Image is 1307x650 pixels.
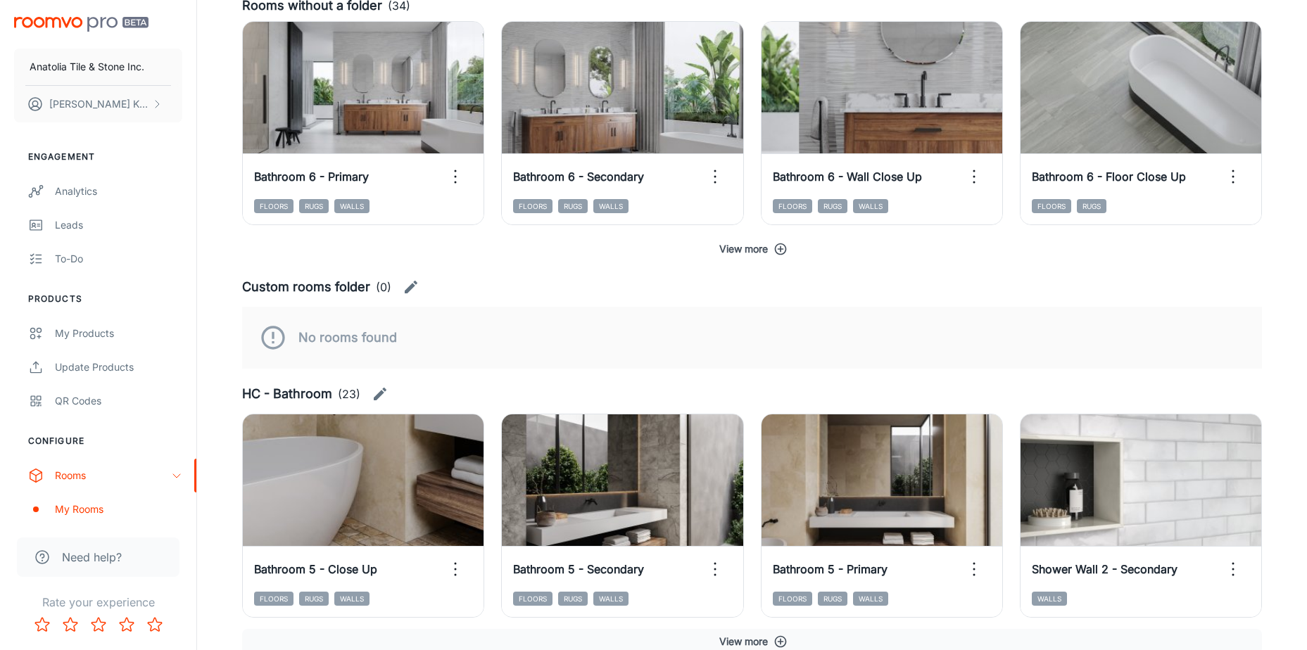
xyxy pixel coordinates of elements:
[14,49,182,85] button: Anatolia Tile & Stone Inc.
[1032,592,1067,606] span: Walls
[62,549,122,566] span: Need help?
[254,592,293,606] span: Floors
[558,199,588,213] span: Rugs
[513,592,553,606] span: Floors
[773,561,888,578] h6: Bathroom 5 - Primary
[338,385,360,402] p: (23)
[773,592,812,606] span: Floors
[853,592,888,606] span: Walls
[1077,199,1106,213] span: Rugs
[1032,561,1177,578] h6: Shower Wall 2 - Secondary
[376,279,391,295] p: (0)
[513,168,644,185] h6: Bathroom 6 - Secondary
[513,561,644,578] h6: Bathroom 5 - Secondary
[1032,199,1071,213] span: Floors
[513,199,553,213] span: Floors
[84,611,113,639] button: Rate 3 star
[14,17,149,32] img: Roomvo PRO Beta
[55,393,182,409] div: QR Codes
[55,502,182,517] div: My Rooms
[593,199,629,213] span: Walls
[28,611,56,639] button: Rate 1 star
[55,468,171,483] div: Rooms
[113,611,141,639] button: Rate 4 star
[30,59,144,75] p: Anatolia Tile & Stone Inc.
[242,384,332,404] h6: HC - Bathroom
[242,277,370,297] h6: Custom rooms folder
[49,96,149,112] p: [PERSON_NAME] Kundargi
[55,326,182,341] div: My Products
[14,86,182,122] button: [PERSON_NAME] Kundargi
[298,328,397,348] h6: No rooms found
[141,611,169,639] button: Rate 5 star
[334,199,370,213] span: Walls
[55,217,182,233] div: Leads
[254,199,293,213] span: Floors
[299,592,329,606] span: Rugs
[1032,168,1186,185] h6: Bathroom 6 - Floor Close Up
[55,359,182,375] div: Update Products
[55,251,182,267] div: To-do
[593,592,629,606] span: Walls
[299,199,329,213] span: Rugs
[818,199,847,213] span: Rugs
[242,236,1262,262] button: View more
[254,561,377,578] h6: Bathroom 5 - Close Up
[254,168,369,185] h6: Bathroom 6 - Primary
[853,199,888,213] span: Walls
[558,592,588,606] span: Rugs
[11,594,185,611] p: Rate your experience
[334,592,370,606] span: Walls
[818,592,847,606] span: Rugs
[773,168,922,185] h6: Bathroom 6 - Wall Close Up
[56,611,84,639] button: Rate 2 star
[55,184,182,199] div: Analytics
[773,199,812,213] span: Floors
